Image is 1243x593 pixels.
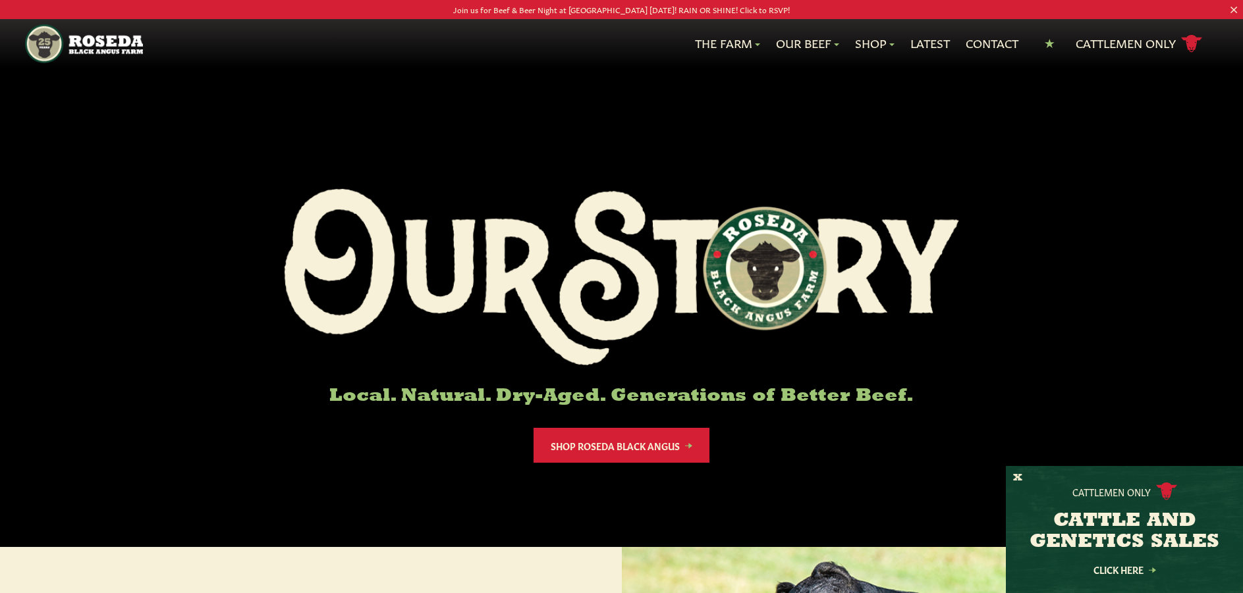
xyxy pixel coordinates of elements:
p: Join us for Beef & Beer Night at [GEOGRAPHIC_DATA] [DATE]! RAIN OR SHINE! Click to RSVP! [62,3,1180,16]
a: Shop Roseda Black Angus [534,428,709,463]
a: Cattlemen Only [1076,32,1202,55]
img: https://roseda.com/wp-content/uploads/2021/05/roseda-25-header.png [25,24,143,63]
a: Latest [910,35,950,52]
button: X [1013,471,1022,485]
a: Contact [966,35,1018,52]
p: Cattlemen Only [1072,485,1151,498]
a: Shop [855,35,895,52]
a: Our Beef [776,35,839,52]
img: Roseda Black Aangus Farm [285,189,959,365]
a: Click Here [1065,565,1184,574]
a: The Farm [695,35,760,52]
img: cattle-icon.svg [1156,482,1177,500]
h6: Local. Natural. Dry-Aged. Generations of Better Beef. [285,386,959,407]
nav: Main Navigation [25,19,1219,68]
h3: CATTLE AND GENETICS SALES [1022,511,1227,553]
